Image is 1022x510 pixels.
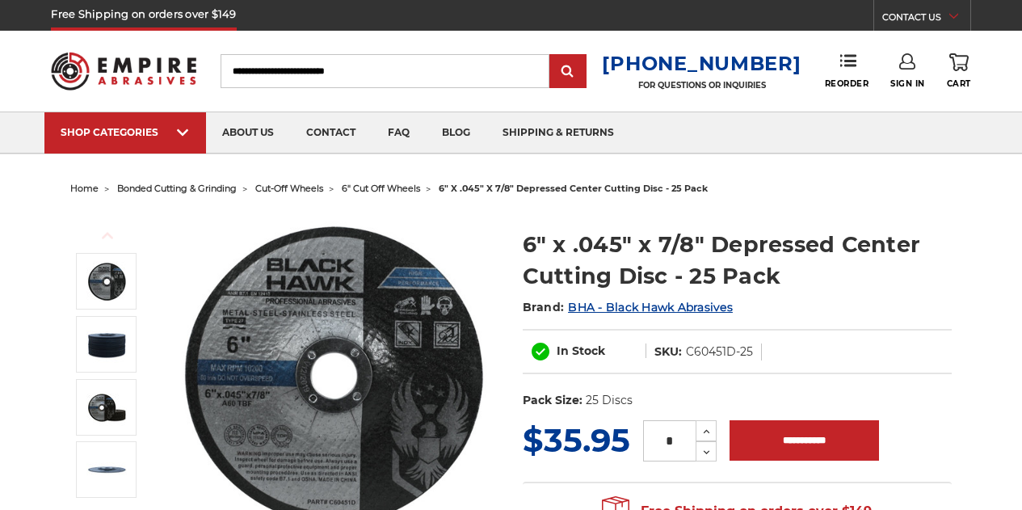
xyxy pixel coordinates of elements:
[61,126,190,138] div: SHOP CATEGORIES
[206,112,290,154] a: about us
[86,324,127,365] img: 6" x .045" x 7/8" Raised Center Cut Off Wheels
[602,80,801,91] p: FOR QUESTIONS OR INQUIRIES
[523,300,565,314] span: Brand:
[255,183,323,194] a: cut-off wheels
[890,78,925,89] span: Sign In
[825,53,869,88] a: Reorder
[439,183,708,194] span: 6" x .045" x 7/8" depressed center cutting disc - 25 pack
[602,52,801,75] a: [PHONE_NUMBER]
[947,53,971,89] a: Cart
[117,183,237,194] a: bonded cutting & grinding
[557,344,605,358] span: In Stock
[290,112,372,154] a: contact
[88,218,127,253] button: Previous
[947,78,971,89] span: Cart
[523,229,952,292] h1: 6" x .045" x 7/8" Depressed Center Cutting Disc - 25 Pack
[586,392,633,409] dd: 25 Discs
[486,112,630,154] a: shipping & returns
[882,8,970,31] a: CONTACT US
[825,78,869,89] span: Reorder
[86,449,127,490] img: depressed center cutting disc 6"
[523,392,582,409] dt: Pack Size:
[51,43,196,99] img: Empire Abrasives
[372,112,426,154] a: faq
[654,344,682,360] dt: SKU:
[86,387,127,428] img: 6" x .045" x 7/8" Depressed Center Cut Off Disks
[523,420,630,460] span: $35.95
[552,56,584,88] input: Submit
[70,183,99,194] a: home
[568,300,733,314] a: BHA - Black Hawk Abrasives
[686,344,753,360] dd: C60451D-25
[86,261,127,301] img: 6" x .045" x 7/8" Depressed Center Type 27 Cut Off Wheel
[342,183,420,194] a: 6" cut off wheels
[426,112,486,154] a: blog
